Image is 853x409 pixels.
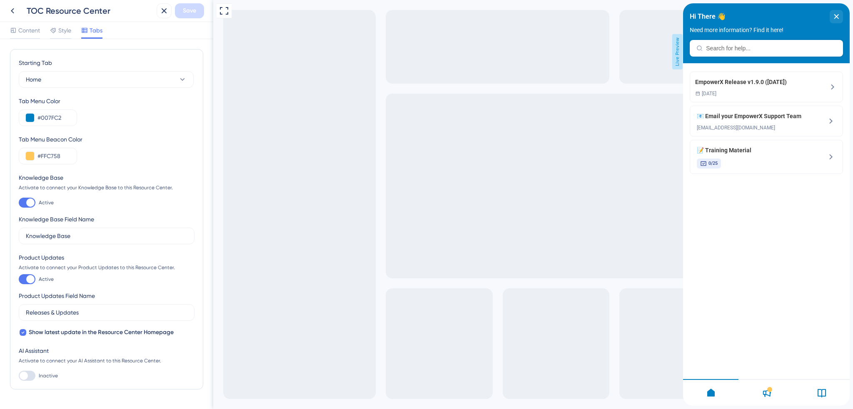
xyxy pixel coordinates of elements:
span: Show latest update in the Resource Center Homepage [29,327,174,337]
button: Home [19,71,194,88]
span: 0/25 [25,157,35,164]
div: EmpowerX Release v1.9.0 ([DATE]) [12,74,104,84]
div: Activate to connect your AI Assistant to this Resource Center. [19,357,195,364]
span: Hi There 👋 [7,7,42,20]
div: AI Assistant [19,346,195,356]
div: Product Updates Field Name [19,291,95,301]
span: [DATE] [19,87,33,94]
span: Active [39,199,54,206]
span: Content [18,25,40,35]
span: Inactive [39,372,58,379]
input: Product Updates [26,308,187,317]
span: Tabs [90,25,102,35]
div: TOC Resource Center [27,5,153,17]
div: Product Updates [19,253,195,263]
span: Save [183,6,196,16]
span: [EMAIL_ADDRESS][DOMAIN_NAME] [14,121,125,128]
span: Active [39,276,54,283]
div: Knowledge Base Field Name [19,214,94,224]
div: Activate to connect your Knowledge Base to this Resource Center. [19,184,195,191]
span: Home [26,74,41,84]
button: Save [175,3,204,18]
div: Email your EmpowerX Support Team [14,108,125,128]
div: Training Material [14,142,125,165]
span: Live Preview [459,34,469,69]
div: Knowledge Base [19,173,195,183]
span: Help & Resources [19,2,69,12]
div: 3 [75,4,77,11]
div: Tab Menu Color [19,96,195,106]
span: 📧 Email your EmpowerX Support Team [14,108,125,118]
div: EmpowerX Release v1.9.0 (08/12/2025) [7,68,160,99]
input: Search for help... [23,42,153,48]
div: Activate to connect your Product Updates to this Resource Center. [19,264,195,271]
div: Tab Menu Beacon Color [19,134,195,144]
input: Knowledge Base [26,231,187,240]
span: 📝 Training Material [14,142,125,152]
span: Need more information? Find it here! [7,23,100,30]
span: Style [58,25,71,35]
div: close resource center [147,7,160,20]
span: Starting Tab [19,58,52,68]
